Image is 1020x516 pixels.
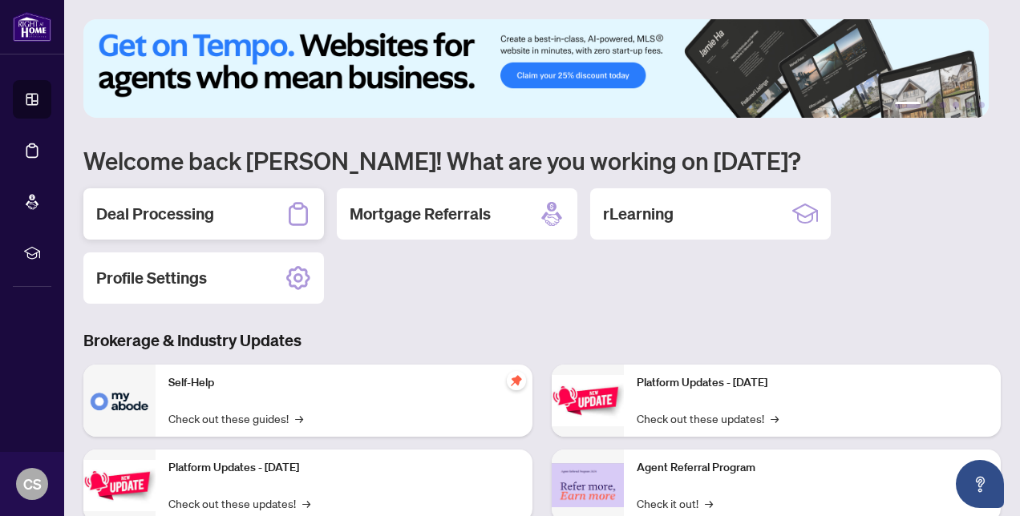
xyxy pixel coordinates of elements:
span: → [705,494,713,512]
img: Self-Help [83,365,156,437]
p: Platform Updates - [DATE] [637,374,988,392]
h2: rLearning [603,203,674,225]
button: 1 [895,102,921,108]
a: Check out these updates!→ [637,409,779,427]
h2: Profile Settings [96,267,207,289]
span: → [771,409,779,427]
h2: Mortgage Referrals [350,203,491,225]
a: Check out these updates!→ [168,494,310,512]
img: Agent Referral Program [552,463,624,507]
img: logo [13,12,51,42]
span: pushpin [507,371,526,390]
p: Self-Help [168,374,520,392]
button: Open asap [956,460,1004,508]
p: Platform Updates - [DATE] [168,459,520,477]
h2: Deal Processing [96,203,214,225]
button: 6 [978,102,985,108]
button: 2 [927,102,933,108]
p: Agent Referral Program [637,459,988,477]
h1: Welcome back [PERSON_NAME]! What are you working on [DATE]? [83,145,1001,175]
img: Platform Updates - September 16, 2025 [83,460,156,510]
a: Check it out!→ [637,494,713,512]
img: Platform Updates - June 23, 2025 [552,375,624,425]
span: → [302,494,310,512]
a: Check out these guides!→ [168,409,303,427]
button: 3 [940,102,946,108]
button: 4 [953,102,959,108]
button: 5 [965,102,972,108]
h3: Brokerage & Industry Updates [83,329,1001,352]
span: → [295,409,303,427]
img: Slide 0 [83,19,989,118]
span: CS [23,473,42,495]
